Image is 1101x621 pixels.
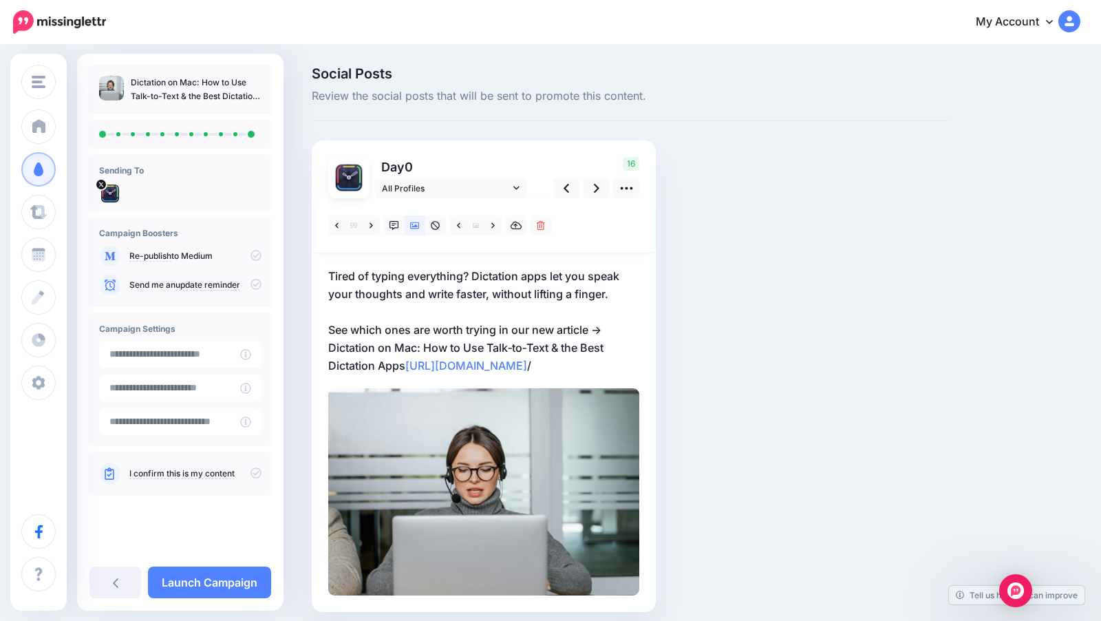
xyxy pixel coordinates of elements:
[129,468,235,479] a: I confirm this is my content
[623,157,639,171] span: 16
[962,6,1080,39] a: My Account
[99,228,261,238] h4: Campaign Boosters
[99,182,121,204] img: zbZBKAUi-19550.jpg
[129,251,171,262] a: Re-publish
[312,87,949,105] span: Review the social posts that will be sent to promote this content.
[999,574,1032,607] div: Open Intercom Messenger
[175,280,240,291] a: update reminder
[32,76,45,88] img: menu.png
[949,586,1084,604] a: Tell us how we can improve
[328,388,639,596] img: a6735d26b2ce3e71204c78ee71f46aee.jpg
[328,267,639,375] p: Tired of typing everything? Dictation apps let you speak your thoughts and write faster, without ...
[332,161,365,194] img: zbZBKAUi-19550.jpg
[375,157,528,177] p: Day
[405,160,413,174] span: 0
[382,181,510,196] span: All Profiles
[99,324,261,334] h4: Campaign Settings
[13,10,106,34] img: Missinglettr
[99,76,124,101] img: 8b7217192c50e241ec061cebca7b7998_thumb.jpg
[129,279,261,291] p: Send me an
[99,165,261,176] h4: Sending To
[405,359,527,372] a: [URL][DOMAIN_NAME]
[312,67,949,81] span: Social Posts
[375,178,526,198] a: All Profiles
[129,250,261,262] p: to Medium
[131,76,261,103] p: Dictation on Mac: How to Use Talk-to-Text & the Best Dictation Apps (2025)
